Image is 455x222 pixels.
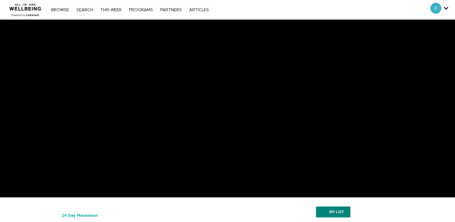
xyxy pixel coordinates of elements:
[48,8,72,12] a: Browse
[97,8,125,12] a: THIS WEEK
[48,7,212,13] nav: Primary
[126,8,156,12] a: PROGRAMS
[157,8,185,12] a: PARTNERS
[316,207,350,217] button: My list
[62,213,98,218] a: 14 Day Movement
[73,8,96,12] a: Search
[186,8,212,12] a: ARTICLES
